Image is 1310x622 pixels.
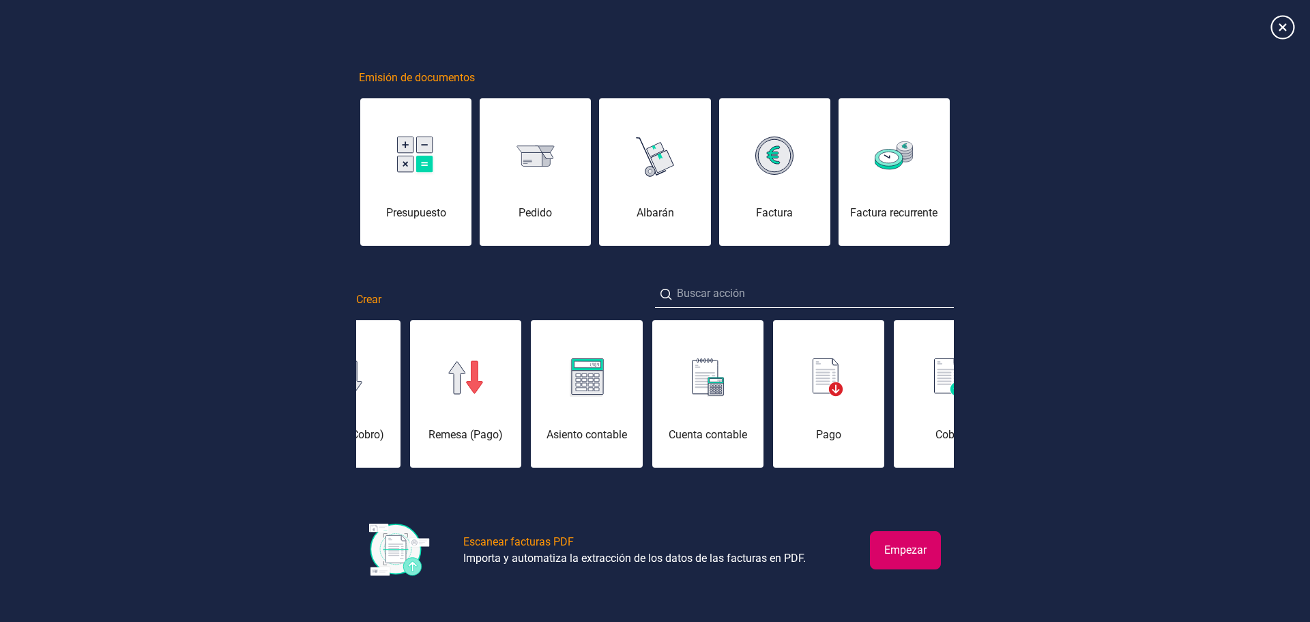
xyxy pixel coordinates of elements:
[839,205,950,221] div: Factura recurrente
[894,427,1005,443] div: Cobro
[463,550,806,567] div: Importa y automatiza la extracción de los datos de las facturas en PDF.
[397,137,435,175] img: img-presupuesto.svg
[870,531,941,569] button: Empezar
[570,358,604,397] img: img-asiento-contable.svg
[410,427,521,443] div: Remesa (Pago)
[599,205,710,221] div: Albarán
[655,280,954,308] input: Buscar acción
[480,205,591,221] div: Pedido
[531,427,642,443] div: Asiento contable
[463,534,574,550] div: Escanear facturas PDF
[755,137,794,175] img: img-factura.svg
[356,292,381,308] span: Crear
[934,358,965,397] img: img-cobro.svg
[813,358,844,397] img: img-pago.svg
[692,358,724,397] img: img-cuenta-contable.svg
[369,524,431,577] img: img-escanear-facturas-pdf.svg
[360,205,471,221] div: Presupuesto
[875,141,913,169] img: img-factura-recurrente.svg
[636,132,674,179] img: img-albaran.svg
[719,205,830,221] div: Factura
[516,145,555,167] img: img-pedido.svg
[359,70,475,86] span: Emisión de documentos
[773,427,884,443] div: Pago
[652,427,763,443] div: Cuenta contable
[448,361,484,395] img: img-remesa-pago.svg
